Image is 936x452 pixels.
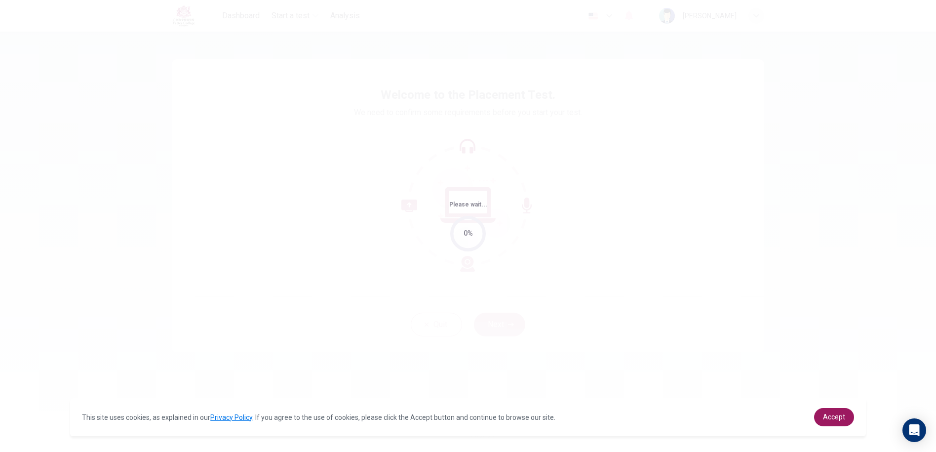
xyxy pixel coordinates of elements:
[902,418,926,442] div: Open Intercom Messenger
[70,398,866,436] div: cookieconsent
[210,413,252,421] a: Privacy Policy
[814,408,854,426] a: dismiss cookie message
[464,228,473,239] div: 0%
[449,201,487,208] span: Please wait...
[82,413,555,421] span: This site uses cookies, as explained in our . If you agree to the use of cookies, please click th...
[823,413,845,421] span: Accept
